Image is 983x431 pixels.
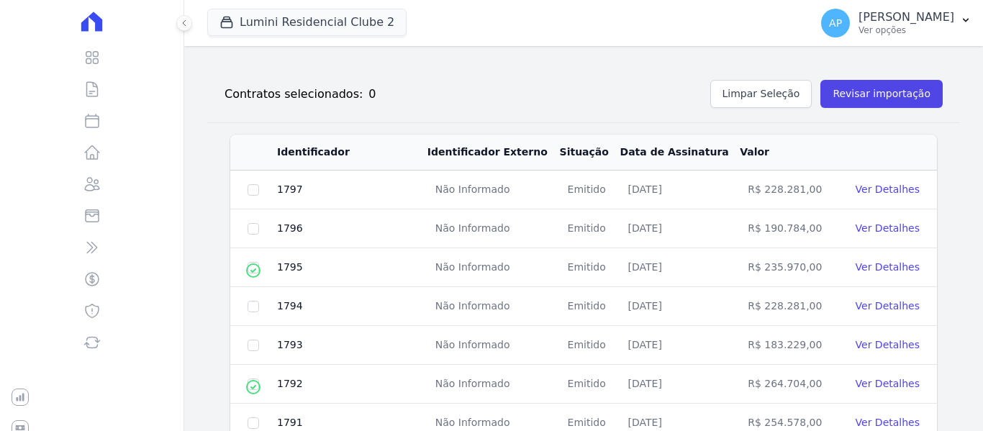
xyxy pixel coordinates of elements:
[620,365,740,404] td: [DATE]
[856,417,920,428] a: Ver Detalhes
[739,248,838,287] td: R$ 235.970,00
[710,80,812,108] button: Limpar Seleção
[276,365,427,404] td: 1792
[739,365,838,404] td: R$ 264.704,00
[856,183,920,195] a: Ver Detalhes
[225,86,363,103] h2: Contratos selecionados:
[427,135,559,171] th: Identificador Externo
[739,171,838,209] td: R$ 228.281,00
[427,365,559,404] td: Não Informado
[620,209,740,248] td: [DATE]
[559,287,620,326] td: Emitido
[559,135,620,171] th: Situação
[859,10,954,24] p: [PERSON_NAME]
[207,9,407,36] button: Lumini Residencial Clube 2
[620,287,740,326] td: [DATE]
[559,326,620,365] td: Emitido
[820,80,943,108] button: Revisar importação
[559,209,620,248] td: Emitido
[739,209,838,248] td: R$ 190.784,00
[620,171,740,209] td: [DATE]
[427,248,559,287] td: Não Informado
[559,171,620,209] td: Emitido
[276,171,427,209] td: 1797
[427,171,559,209] td: Não Informado
[427,209,559,248] td: Não Informado
[859,24,954,36] p: Ver opções
[810,3,983,43] button: AP [PERSON_NAME] Ver opções
[739,326,838,365] td: R$ 183.229,00
[276,135,427,171] th: Identificador
[427,287,559,326] td: Não Informado
[559,248,620,287] td: Emitido
[739,135,838,171] th: Valor
[856,261,920,273] a: Ver Detalhes
[620,135,740,171] th: Data de Assinatura
[620,248,740,287] td: [DATE]
[276,248,427,287] td: 1795
[620,326,740,365] td: [DATE]
[276,287,427,326] td: 1794
[856,339,920,350] a: Ver Detalhes
[276,209,427,248] td: 1796
[856,300,920,312] a: Ver Detalhes
[856,378,920,389] a: Ver Detalhes
[363,86,376,103] div: 0
[739,287,838,326] td: R$ 228.281,00
[559,365,620,404] td: Emitido
[276,326,427,365] td: 1793
[427,326,559,365] td: Não Informado
[829,18,842,28] span: AP
[856,222,920,234] a: Ver Detalhes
